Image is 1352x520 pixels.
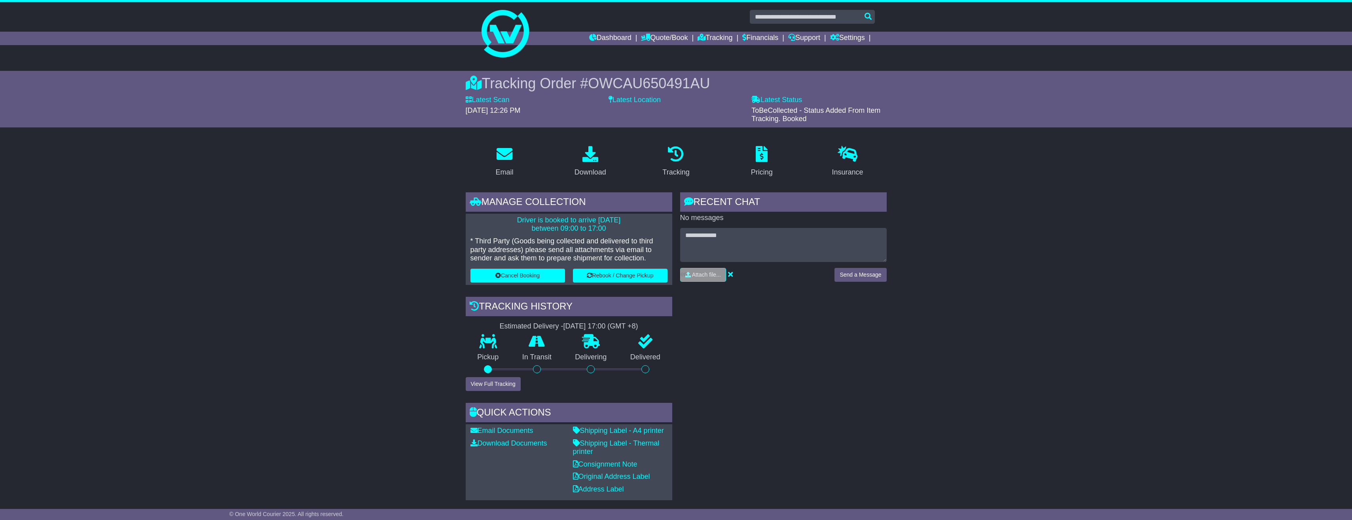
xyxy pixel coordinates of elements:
[573,269,667,283] button: Rebook / Change Pickup
[470,439,547,447] a: Download Documents
[569,143,611,180] a: Download
[466,297,672,318] div: Tracking history
[573,439,660,456] a: Shipping Label - Thermal printer
[563,353,619,362] p: Delivering
[470,237,667,263] p: * Third Party (Goods being collected and delivered to third party addresses) please send all atta...
[573,460,637,468] a: Consignment Note
[589,32,631,45] a: Dashboard
[466,75,887,92] div: Tracking Order #
[662,167,689,178] div: Tracking
[751,167,773,178] div: Pricing
[466,403,672,424] div: Quick Actions
[746,143,778,180] a: Pricing
[832,167,863,178] div: Insurance
[466,192,672,214] div: Manage collection
[657,143,694,180] a: Tracking
[563,322,638,331] div: [DATE] 17:00 (GMT +8)
[641,32,688,45] a: Quote/Book
[470,216,667,233] p: Driver is booked to arrive [DATE] between 09:00 to 17:00
[742,32,778,45] a: Financials
[470,427,533,435] a: Email Documents
[698,32,732,45] a: Tracking
[490,143,518,180] a: Email
[588,75,710,91] span: OWCAU650491AU
[680,214,887,222] p: No messages
[575,167,606,178] div: Download
[466,106,521,114] span: [DATE] 12:26 PM
[751,96,802,104] label: Latest Status
[788,32,820,45] a: Support
[573,473,650,480] a: Original Address Label
[466,377,521,391] button: View Full Tracking
[466,353,511,362] p: Pickup
[466,96,510,104] label: Latest Scan
[510,353,563,362] p: In Transit
[827,143,868,180] a: Insurance
[609,96,661,104] label: Latest Location
[618,353,672,362] p: Delivered
[466,322,672,331] div: Estimated Delivery -
[680,192,887,214] div: RECENT CHAT
[470,269,565,283] button: Cancel Booking
[834,268,886,282] button: Send a Message
[573,427,664,435] a: Shipping Label - A4 printer
[830,32,865,45] a: Settings
[751,106,880,123] span: ToBeCollected - Status Added From Item Tracking. Booked
[229,511,344,517] span: © One World Courier 2025. All rights reserved.
[573,485,624,493] a: Address Label
[495,167,513,178] div: Email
